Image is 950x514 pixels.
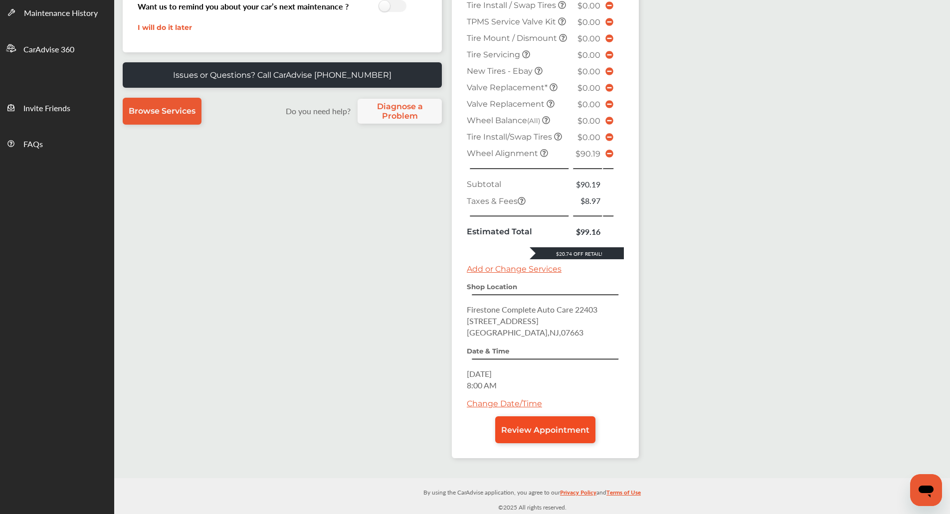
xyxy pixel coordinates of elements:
[577,116,600,126] span: $0.00
[467,17,558,26] span: TPMS Service Valve Kit
[467,304,597,315] span: Firestone Complete Auto Care 22403
[910,474,942,506] iframe: Button to launch messaging window
[467,132,554,142] span: Tire Install/Swap Tires
[467,83,550,92] span: Valve Replacement*
[358,99,442,124] a: Diagnose a Problem
[23,102,70,115] span: Invite Friends
[467,283,517,291] strong: Shop Location
[24,7,98,20] span: Maintenance History
[527,117,540,125] small: (All)
[138,0,349,12] h3: Want us to remind you about your car’s next maintenance ?
[173,70,391,80] p: Issues or Questions? Call CarAdvise [PHONE_NUMBER]
[467,347,509,355] strong: Date & Time
[467,264,562,274] a: Add or Change Services
[560,487,596,502] a: Privacy Policy
[467,399,542,408] a: Change Date/Time
[467,33,559,43] span: Tire Mount / Dismount
[575,149,600,159] span: $90.19
[114,487,950,497] p: By using the CarAdvise application, you agree to our and
[464,176,572,192] td: Subtotal
[123,62,442,88] a: Issues or Questions? Call CarAdvise [PHONE_NUMBER]
[281,105,355,117] label: Do you need help?
[577,1,600,10] span: $0.00
[467,116,542,125] span: Wheel Balance
[467,327,583,338] span: [GEOGRAPHIC_DATA] , NJ , 07663
[129,106,195,116] span: Browse Services
[577,83,600,93] span: $0.00
[363,102,437,121] span: Diagnose a Problem
[577,50,600,60] span: $0.00
[138,23,192,32] a: I will do it later
[495,416,595,443] a: Review Appointment
[467,379,497,391] span: 8:00 AM
[23,43,74,56] span: CarAdvise 360
[606,487,641,502] a: Terms of Use
[530,250,624,257] div: $20.74 Off Retail!
[467,315,539,327] span: [STREET_ADDRESS]
[577,17,600,27] span: $0.00
[572,176,603,192] td: $90.19
[123,98,201,125] a: Browse Services
[467,0,558,10] span: Tire Install / Swap Tires
[467,196,526,206] span: Taxes & Fees
[467,149,540,158] span: Wheel Alignment
[464,223,572,240] td: Estimated Total
[501,425,589,435] span: Review Appointment
[467,66,535,76] span: New Tires - Ebay
[577,34,600,43] span: $0.00
[467,99,547,109] span: Valve Replacement
[467,50,522,59] span: Tire Servicing
[572,192,603,209] td: $8.97
[114,478,950,514] div: © 2025 All rights reserved.
[577,67,600,76] span: $0.00
[577,133,600,142] span: $0.00
[467,368,492,379] span: [DATE]
[572,223,603,240] td: $99.16
[577,100,600,109] span: $0.00
[23,138,43,151] span: FAQs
